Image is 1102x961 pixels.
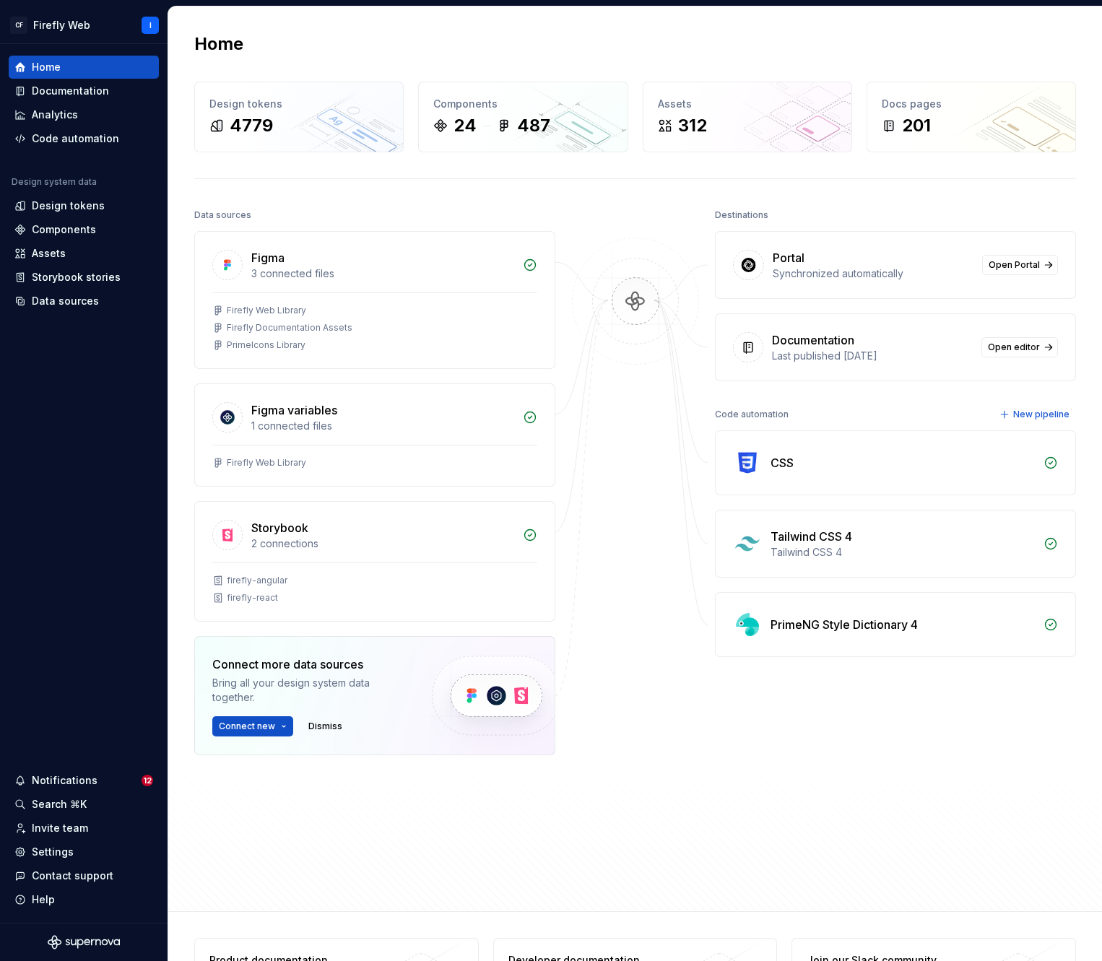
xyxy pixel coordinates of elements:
div: Analytics [32,108,78,122]
div: PrimeIcons Library [227,339,305,351]
div: Design system data [12,176,97,188]
div: Tailwind CSS 4 [771,545,1035,560]
div: Connect more data sources [212,656,407,673]
a: Settings [9,840,159,864]
button: Help [9,888,159,911]
div: Last published [DATE] [772,349,973,363]
div: Settings [32,845,74,859]
div: Destinations [715,205,768,225]
div: Figma [251,249,285,266]
a: Data sources [9,290,159,313]
div: Portal [773,249,804,266]
button: Contact support [9,864,159,887]
a: Figma variables1 connected filesFirefly Web Library [194,383,555,487]
div: Design tokens [209,97,389,111]
span: Connect new [219,721,275,732]
a: Assets [9,242,159,265]
button: Search ⌘K [9,793,159,816]
a: Figma3 connected filesFirefly Web LibraryFirefly Documentation AssetsPrimeIcons Library [194,231,555,369]
div: 1 connected files [251,419,514,433]
div: I [149,19,152,31]
button: CFFirefly WebI [3,9,165,40]
a: Assets312 [643,82,852,152]
div: 201 [902,114,931,137]
a: Components24487 [418,82,628,152]
a: Code automation [9,127,159,150]
div: Docs pages [882,97,1061,111]
div: Code automation [715,404,789,425]
div: 2 connections [251,536,514,551]
svg: Supernova Logo [48,935,120,949]
div: Bring all your design system data together. [212,676,407,705]
div: Contact support [32,869,113,883]
div: Help [32,892,55,907]
a: Home [9,56,159,79]
a: Design tokens [9,194,159,217]
div: Firefly Web [33,18,90,32]
div: PrimeNG Style Dictionary 4 [771,616,918,633]
div: 3 connected files [251,266,514,281]
div: CSS [771,454,794,471]
a: Documentation [9,79,159,103]
div: firefly-react [227,592,278,604]
div: Storybook [251,519,308,536]
h2: Home [194,32,243,56]
div: Search ⌘K [32,797,87,812]
div: firefly-angular [227,575,287,586]
span: New pipeline [1013,409,1070,420]
div: Documentation [32,84,109,98]
a: Storybook2 connectionsfirefly-angularfirefly-react [194,501,555,622]
div: Firefly Documentation Assets [227,322,352,334]
button: Connect new [212,716,293,736]
a: Components [9,218,159,241]
div: Assets [32,246,66,261]
div: Invite team [32,821,88,835]
span: 12 [142,775,153,786]
div: 4779 [230,114,273,137]
div: Data sources [194,205,251,225]
div: Documentation [772,331,854,349]
div: Data sources [32,294,99,308]
a: Design tokens4779 [194,82,404,152]
div: Components [32,222,96,237]
a: Docs pages201 [867,82,1076,152]
a: Open Portal [982,255,1058,275]
div: Code automation [32,131,119,146]
a: Storybook stories [9,266,159,289]
div: Home [32,60,61,74]
button: Dismiss [302,716,349,736]
div: 487 [517,114,550,137]
div: Firefly Web Library [227,305,306,316]
div: 312 [678,114,707,137]
div: Figma variables [251,401,337,419]
div: Assets [658,97,837,111]
div: Firefly Web Library [227,457,306,469]
a: Invite team [9,817,159,840]
div: Notifications [32,773,97,788]
span: Open Portal [989,259,1040,271]
div: Components [433,97,612,111]
div: Tailwind CSS 4 [771,528,852,545]
div: Design tokens [32,199,105,213]
span: Open editor [988,342,1040,353]
div: Synchronized automatically [773,266,973,281]
a: Open editor [981,337,1058,357]
div: 24 [454,114,477,137]
span: Dismiss [308,721,342,732]
button: Notifications12 [9,769,159,792]
div: CF [10,17,27,34]
a: Analytics [9,103,159,126]
div: Storybook stories [32,270,121,284]
button: New pipeline [995,404,1076,425]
